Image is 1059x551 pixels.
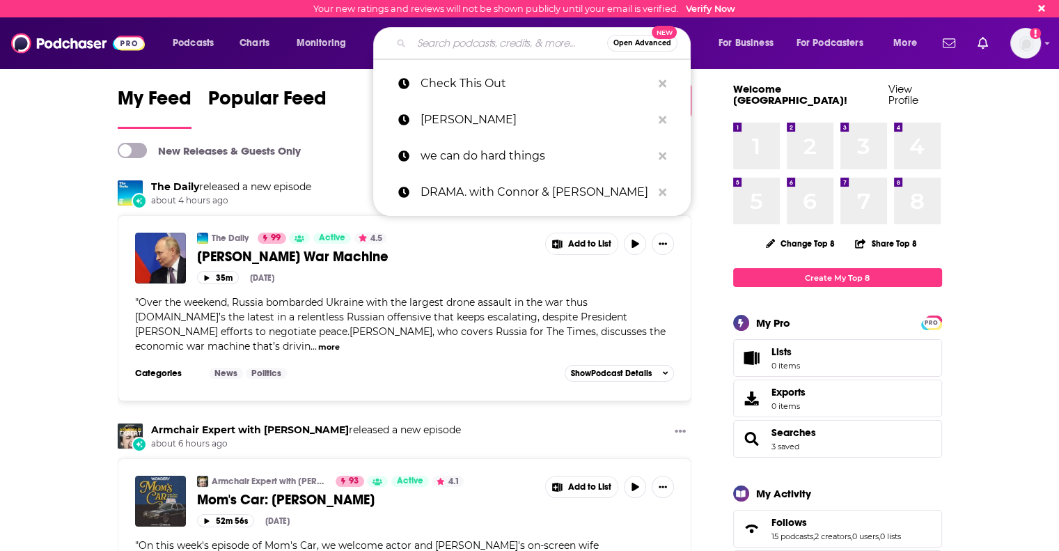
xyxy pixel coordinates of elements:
a: Follows [738,519,766,538]
span: , [813,531,815,541]
a: Putin’s War Machine [135,233,186,284]
a: Exports [733,380,942,417]
div: [DATE] [265,516,290,526]
button: open menu [163,32,232,54]
span: Over the weekend, Russia bombarded Ukraine with the largest drone assault in the war thus [DOMAIN... [135,296,666,352]
button: open menu [709,32,791,54]
div: My Activity [756,487,811,500]
span: Mom's Car: [PERSON_NAME] [197,491,375,509]
button: Show More Button [669,424,691,441]
p: we can do hard things [421,138,652,174]
a: 15 podcasts [771,531,813,541]
a: Mom's Car: Joy Bryant [135,476,186,527]
a: DRAMA. with Connor & [PERSON_NAME] [373,174,691,210]
button: Show More Button [546,476,618,497]
span: , [879,531,880,541]
span: Lists [738,348,766,368]
h3: released a new episode [151,424,461,437]
button: 4.5 [354,233,386,244]
a: 93 [336,476,364,487]
span: Charts [240,33,269,53]
a: Popular Feed [208,86,327,129]
a: View Profile [888,82,918,107]
button: more [318,341,340,353]
a: [PERSON_NAME] War Machine [197,248,535,265]
span: Add to List [568,482,611,492]
span: about 4 hours ago [151,195,311,207]
a: Active [313,233,351,244]
span: , [851,531,852,541]
div: Search podcasts, credits, & more... [386,27,704,59]
a: Politics [246,368,287,379]
a: New Releases & Guests Only [118,143,301,158]
a: 99 [258,233,286,244]
a: Podchaser - Follow, Share and Rate Podcasts [11,30,145,56]
span: Popular Feed [208,86,327,118]
input: Search podcasts, credits, & more... [411,32,607,54]
span: 99 [271,231,281,245]
img: Armchair Expert with Dax Shepard [197,476,208,487]
p: DRAMA. with Connor & Dylan [421,174,652,210]
span: Lists [771,346,792,358]
a: 2 creators [815,531,851,541]
span: 0 items [771,401,806,411]
h3: Categories [135,368,198,379]
img: Armchair Expert with Dax Shepard [118,424,143,449]
img: User Profile [1010,28,1041,59]
span: 93 [349,474,359,488]
a: Searches [738,429,766,449]
span: Active [397,474,423,488]
button: Show More Button [546,233,618,254]
a: Create My Top 8 [733,268,942,287]
a: Armchair Expert with Dax Shepard [151,424,349,436]
span: Logged in as londonmking [1010,28,1041,59]
button: ShowPodcast Details [565,365,675,382]
a: we can do hard things [373,138,691,174]
div: [DATE] [250,273,274,283]
button: 52m 56s [197,514,254,527]
a: Follows [771,516,901,529]
span: Lists [771,346,800,358]
span: Add to List [568,239,611,249]
a: Check This Out [373,65,691,102]
a: News [209,368,243,379]
div: New Episode [132,193,147,208]
button: Change Top 8 [758,235,844,252]
span: Open Advanced [613,40,671,47]
span: Podcasts [173,33,214,53]
span: For Business [719,33,774,53]
a: 0 users [852,531,879,541]
span: Searches [733,420,942,458]
a: The Daily [151,180,199,193]
a: [PERSON_NAME] [373,102,691,138]
a: Verify Now [686,3,735,14]
span: Show Podcast Details [571,368,652,378]
span: Exports [771,386,806,398]
span: More [893,33,917,53]
span: 0 items [771,361,800,371]
a: 3 saved [771,442,799,451]
p: chelsea handler [421,102,652,138]
img: The Daily [118,180,143,205]
span: My Feed [118,86,191,118]
button: open menu [787,32,884,54]
span: " [135,296,666,352]
a: The Daily [212,233,249,244]
button: open menu [884,32,934,54]
a: Show notifications dropdown [937,31,961,55]
div: My Pro [756,316,790,329]
span: Follows [771,516,807,529]
a: My Feed [118,86,191,129]
span: [PERSON_NAME] War Machine [197,248,389,265]
p: Check This Out [421,65,652,102]
span: For Podcasters [797,33,863,53]
span: Exports [738,389,766,408]
span: Searches [771,426,816,439]
button: 35m [197,271,239,284]
div: New Episode [132,437,147,452]
a: Mom's Car: [PERSON_NAME] [197,491,535,509]
a: 0 lists [880,531,901,541]
span: about 6 hours ago [151,438,461,450]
